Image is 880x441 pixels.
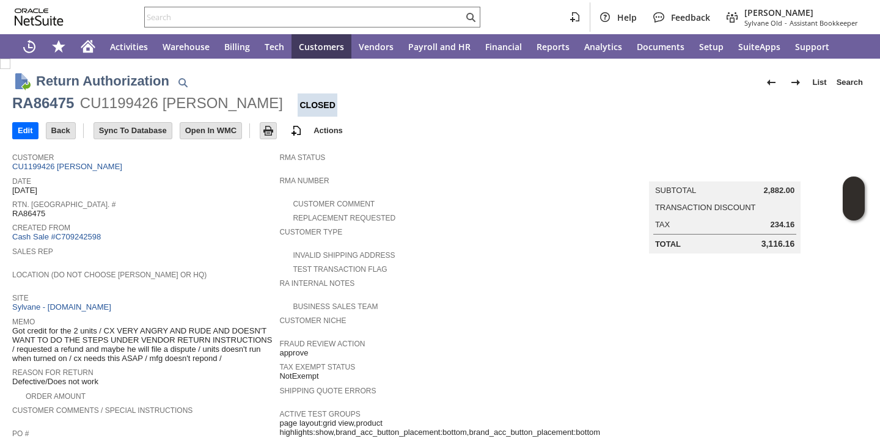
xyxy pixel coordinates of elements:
[629,34,692,59] a: Documents
[175,75,190,90] img: Quick Find
[351,34,401,59] a: Vendors
[584,41,622,53] span: Analytics
[788,75,803,90] img: Next
[46,123,75,139] input: Back
[51,39,66,54] svg: Shortcuts
[260,123,276,139] input: Print
[12,326,273,363] span: Got credit for the 2 units / CX VERY ANGRY AND RUDE AND DOESN'T WANT TO DO THE STEPS UNDER VENDOR...
[738,41,780,53] span: SuiteApps
[279,316,346,325] a: Customer Niche
[649,162,801,181] caption: Summary
[279,418,600,437] span: page layout:grid view,product highlights:show,brand_acc_button_placement:bottom,brand_acc_button_...
[671,12,710,23] span: Feedback
[293,251,395,260] a: Invalid Shipping Address
[744,7,858,18] span: [PERSON_NAME]
[617,12,637,23] span: Help
[761,239,795,249] span: 3,116.16
[12,429,29,438] a: PO #
[180,123,242,139] input: Open In WMC
[257,34,291,59] a: Tech
[293,302,378,311] a: Business Sales Team
[478,34,529,59] a: Financial
[217,34,257,59] a: Billing
[788,34,837,59] a: Support
[401,34,478,59] a: Payroll and HR
[12,406,193,415] a: Customer Comments / Special Instructions
[359,41,394,53] span: Vendors
[12,368,94,377] a: Reason For Return
[655,186,696,195] a: Subtotal
[843,199,865,221] span: Oracle Guided Learning Widget. To move around, please hold and drag
[764,186,795,195] span: 2,882.00
[279,387,376,395] a: Shipping Quote Errors
[12,377,98,387] span: Defective/Does not work
[408,41,471,53] span: Payroll and HR
[12,318,35,326] a: Memo
[12,177,31,186] a: Date
[279,153,325,162] a: RMA Status
[293,214,395,222] a: Replacement Requested
[299,41,344,53] span: Customers
[15,9,64,26] svg: logo
[808,73,832,92] a: List
[12,247,53,256] a: Sales Rep
[279,340,365,348] a: Fraud Review Action
[36,71,169,91] h1: Return Authorization
[289,123,304,138] img: add-record.svg
[22,39,37,54] svg: Recent Records
[790,18,858,27] span: Assistant Bookkeeper
[12,271,207,279] a: Location (Do Not Choose [PERSON_NAME] or HQ)
[279,228,342,236] a: Customer Type
[843,177,865,221] iframe: Click here to launch Oracle Guided Learning Help Panel
[309,126,348,135] a: Actions
[298,93,337,117] div: Closed
[224,41,250,53] span: Billing
[12,232,101,241] a: Cash Sale #C709242598
[94,123,172,139] input: Sync To Database
[731,34,788,59] a: SuiteApps
[12,186,37,195] span: [DATE]
[655,239,681,249] a: Total
[145,10,463,24] input: Search
[279,410,360,418] a: Active Test Groups
[12,162,125,171] a: CU1199426 [PERSON_NAME]
[265,41,284,53] span: Tech
[26,392,86,401] a: Order Amount
[12,302,114,312] a: Sylvane - [DOMAIN_NAME]
[44,34,73,59] div: Shortcuts
[463,10,478,24] svg: Search
[655,203,756,212] a: Transaction Discount
[293,200,375,208] a: Customer Comment
[795,41,829,53] span: Support
[744,18,782,27] span: Sylvane Old
[73,34,103,59] a: Home
[832,73,868,92] a: Search
[15,34,44,59] a: Recent Records
[529,34,577,59] a: Reports
[12,224,70,232] a: Created From
[12,93,74,113] div: RA86475
[279,363,355,371] a: Tax Exempt Status
[103,34,155,59] a: Activities
[279,177,329,185] a: RMA Number
[80,93,283,113] div: CU1199426 [PERSON_NAME]
[637,41,684,53] span: Documents
[279,279,354,288] a: RA Internal Notes
[110,41,148,53] span: Activities
[261,123,276,138] img: Print
[655,220,670,229] a: Tax
[537,41,570,53] span: Reports
[699,41,724,53] span: Setup
[785,18,787,27] span: -
[13,123,38,139] input: Edit
[577,34,629,59] a: Analytics
[291,34,351,59] a: Customers
[279,371,318,381] span: NotExempt
[12,200,116,209] a: Rtn. [GEOGRAPHIC_DATA]. #
[764,75,779,90] img: Previous
[81,39,95,54] svg: Home
[293,265,387,274] a: Test Transaction Flag
[12,209,45,219] span: RA86475
[279,348,308,358] span: approve
[12,294,29,302] a: Site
